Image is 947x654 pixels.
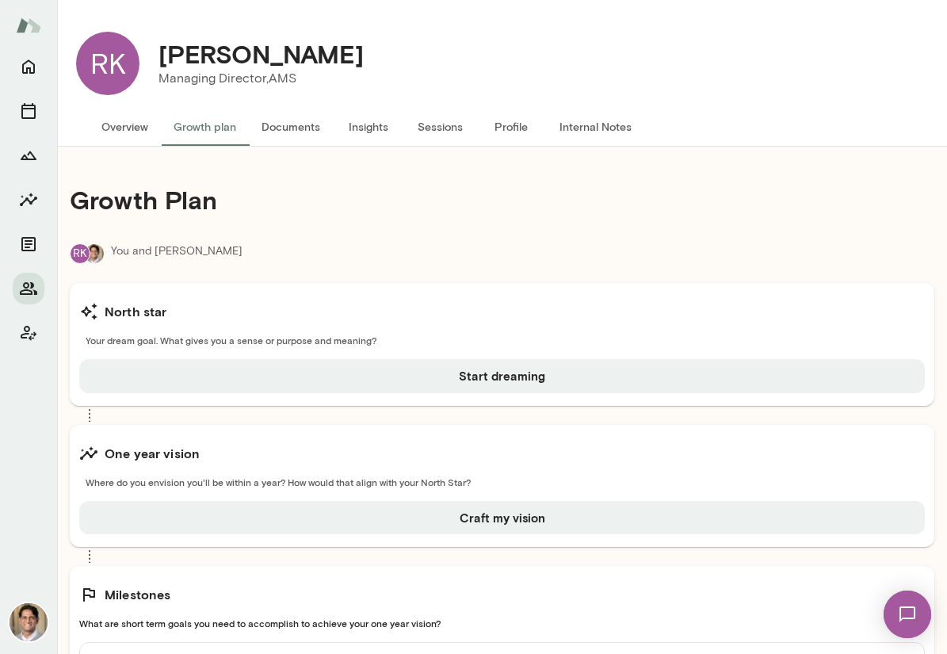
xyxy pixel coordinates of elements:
[79,617,925,629] span: What are short term goals you need to accomplish to achieve your one year vision?
[111,243,242,264] p: You and [PERSON_NAME]
[13,317,44,349] button: Client app
[13,184,44,216] button: Insights
[158,39,364,69] h4: [PERSON_NAME]
[13,95,44,127] button: Sessions
[158,69,364,88] p: Managing Director, AMS
[70,185,934,215] h4: Growth Plan
[76,32,139,95] div: RK
[79,476,925,488] span: Where do you envision you'll be within a year? How would that align with your North Star?
[475,108,547,146] button: Profile
[547,108,644,146] button: Internal Notes
[105,444,200,463] h6: One year vision
[13,228,44,260] button: Documents
[10,603,48,641] img: Vijay Rajendran
[13,51,44,82] button: Home
[85,244,104,263] img: Vijay Rajendran
[89,108,161,146] button: Overview
[105,302,167,321] h6: North star
[13,273,44,304] button: Members
[79,501,925,534] button: Craft my vision
[13,140,44,171] button: Growth Plan
[404,108,475,146] button: Sessions
[16,10,41,40] img: Mento
[79,334,925,346] span: Your dream goal. What gives you a sense or purpose and meaning?
[249,108,333,146] button: Documents
[161,108,249,146] button: Growth plan
[70,243,90,264] div: RK
[333,108,404,146] button: Insights
[105,585,171,604] h6: Milestones
[79,359,925,392] button: Start dreaming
